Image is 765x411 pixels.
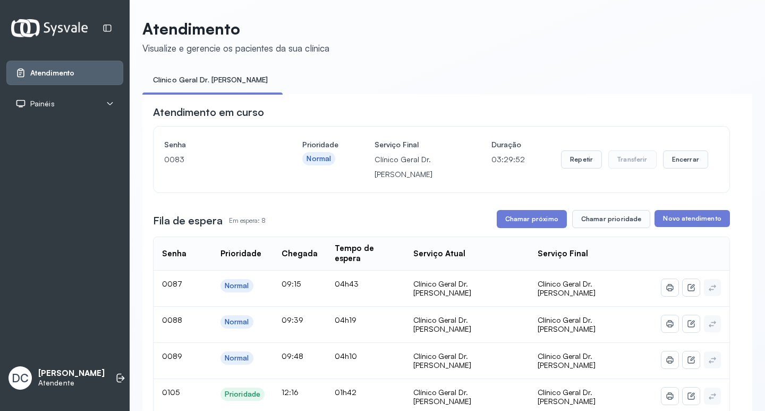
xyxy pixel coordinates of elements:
[30,99,55,108] span: Painéis
[142,43,329,54] div: Visualize e gerencie os pacientes da sua clínica
[538,351,596,370] span: Clínico Geral Dr. [PERSON_NAME]
[561,150,602,169] button: Repetir
[538,388,596,406] span: Clínico Geral Dr. [PERSON_NAME]
[153,213,223,228] h3: Fila de espera
[162,279,182,288] span: 0087
[375,137,455,152] h4: Serviço Final
[538,315,596,334] span: Clínico Geral Dr. [PERSON_NAME]
[572,210,651,228] button: Chamar prioridade
[663,150,708,169] button: Encerrar
[225,281,249,290] div: Normal
[282,315,303,324] span: 09:39
[38,368,105,379] p: [PERSON_NAME]
[12,371,29,385] span: DC
[282,351,303,360] span: 09:48
[335,244,396,264] div: Tempo de espera
[413,315,520,334] div: Clínico Geral Dr. [PERSON_NAME]
[162,315,182,324] span: 0088
[413,351,520,370] div: Clínico Geral Dr. [PERSON_NAME]
[491,137,525,152] h4: Duração
[497,210,567,228] button: Chamar próximo
[30,69,74,78] span: Atendimento
[153,105,264,120] h3: Atendimento em curso
[162,249,186,259] div: Senha
[654,210,729,227] button: Novo atendimento
[282,279,301,288] span: 09:15
[375,152,455,182] p: Clínico Geral Dr. [PERSON_NAME]
[413,279,520,298] div: Clínico Geral Dr. [PERSON_NAME]
[225,317,249,326] div: Normal
[413,388,520,406] div: Clínico Geral Dr. [PERSON_NAME]
[11,19,88,37] img: Logotipo do estabelecimento
[307,154,331,163] div: Normal
[491,152,525,167] p: 03:29:52
[229,213,266,228] p: Em espera: 8
[225,354,249,363] div: Normal
[413,249,465,259] div: Serviço Atual
[302,137,338,152] h4: Prioridade
[142,19,329,38] p: Atendimento
[164,152,266,167] p: 0083
[538,279,596,298] span: Clínico Geral Dr. [PERSON_NAME]
[162,388,180,397] span: 0105
[335,315,356,324] span: 04h19
[335,351,357,360] span: 04h10
[335,388,356,397] span: 01h42
[282,388,299,397] span: 12:16
[142,71,278,89] a: Clínico Geral Dr. [PERSON_NAME]
[164,137,266,152] h4: Senha
[608,150,657,169] button: Transferir
[335,279,359,288] span: 04h43
[38,379,105,388] p: Atendente
[220,249,261,259] div: Prioridade
[538,249,588,259] div: Serviço Final
[282,249,318,259] div: Chegada
[15,68,114,78] a: Atendimento
[225,390,260,399] div: Prioridade
[162,351,182,360] span: 0089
